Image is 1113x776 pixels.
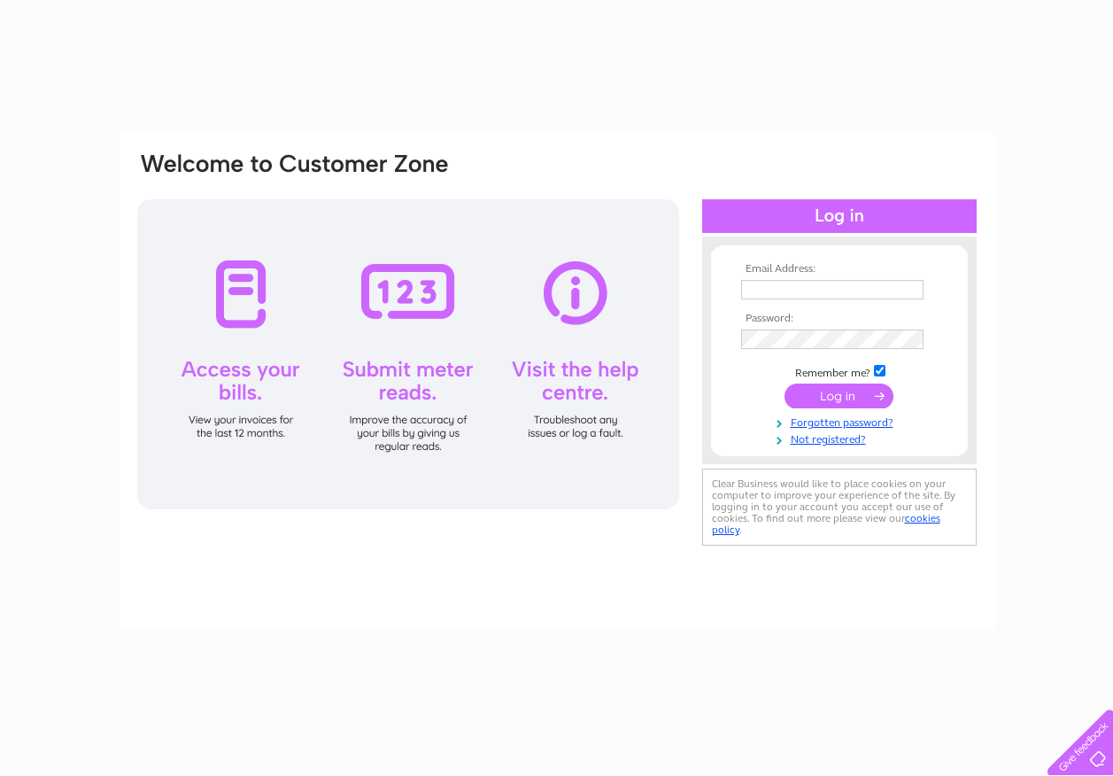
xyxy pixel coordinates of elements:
[741,413,942,430] a: Forgotten password?
[737,313,942,325] th: Password:
[702,469,977,546] div: Clear Business would like to place cookies on your computer to improve your experience of the sit...
[741,430,942,446] a: Not registered?
[737,263,942,275] th: Email Address:
[737,362,942,380] td: Remember me?
[712,512,940,536] a: cookies policy
[785,384,893,408] input: Submit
